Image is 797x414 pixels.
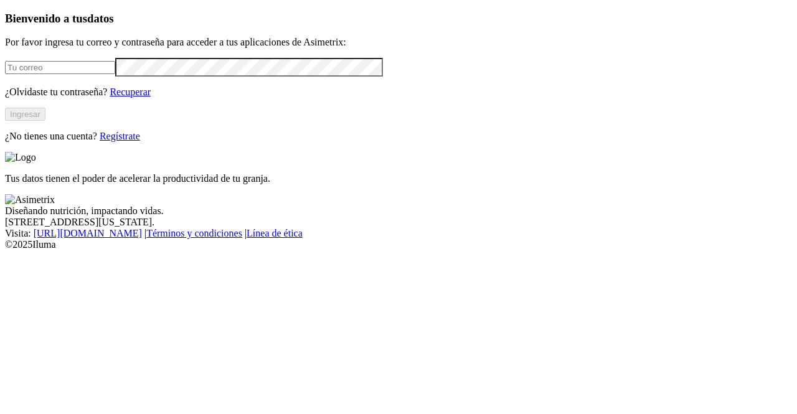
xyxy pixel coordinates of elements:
[247,228,303,238] a: Línea de ética
[34,228,142,238] a: [URL][DOMAIN_NAME]
[110,87,151,97] a: Recuperar
[5,131,792,142] p: ¿No tienes una cuenta?
[5,152,36,163] img: Logo
[5,173,792,184] p: Tus datos tienen el poder de acelerar la productividad de tu granja.
[5,239,792,250] div: © 2025 Iluma
[5,194,55,205] img: Asimetrix
[87,12,114,25] span: datos
[5,205,792,217] div: Diseñando nutrición, impactando vidas.
[5,228,792,239] div: Visita : | |
[5,217,792,228] div: [STREET_ADDRESS][US_STATE].
[5,108,45,121] button: Ingresar
[5,37,792,48] p: Por favor ingresa tu correo y contraseña para acceder a tus aplicaciones de Asimetrix:
[5,87,792,98] p: ¿Olvidaste tu contraseña?
[5,61,115,74] input: Tu correo
[5,12,792,26] h3: Bienvenido a tus
[100,131,140,141] a: Regístrate
[146,228,242,238] a: Términos y condiciones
